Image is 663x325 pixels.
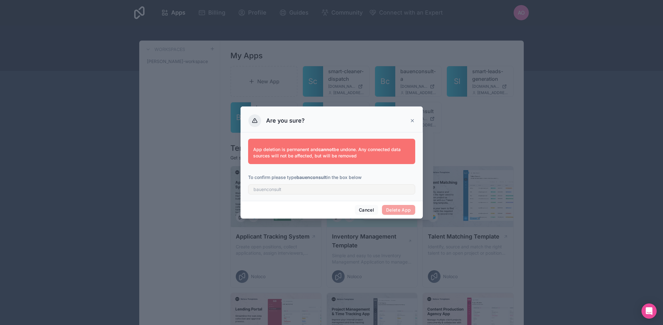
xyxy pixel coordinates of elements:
[248,184,415,194] input: bauenconsult
[318,147,334,152] strong: cannot
[266,117,305,124] h3: Are you sure?
[297,175,327,180] strong: bauenconsult
[248,174,415,181] p: To confirm please type in the box below
[355,205,378,215] button: Cancel
[253,146,410,159] p: App deletion is permanent and be undone. Any connected data sources will not be affected, but wil...
[641,303,657,319] div: Open Intercom Messenger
